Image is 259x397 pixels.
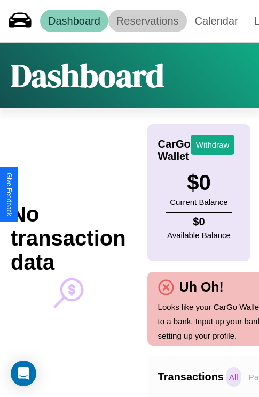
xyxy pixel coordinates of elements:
[170,195,227,209] p: Current Balance
[191,135,235,155] button: Withdraw
[170,171,227,195] h3: $ 0
[11,54,164,97] h1: Dashboard
[167,228,231,242] p: Available Balance
[158,138,191,163] h4: CarGo Wallet
[5,173,13,216] div: Give Feedback
[226,367,241,387] p: All
[167,216,231,228] h4: $ 0
[108,10,187,32] a: Reservations
[40,10,108,32] a: Dashboard
[158,371,224,383] h4: Transactions
[174,279,229,295] h4: Uh Oh!
[11,361,36,386] div: Open Intercom Messenger
[11,202,126,274] h2: No transaction data
[187,10,246,32] a: Calendar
